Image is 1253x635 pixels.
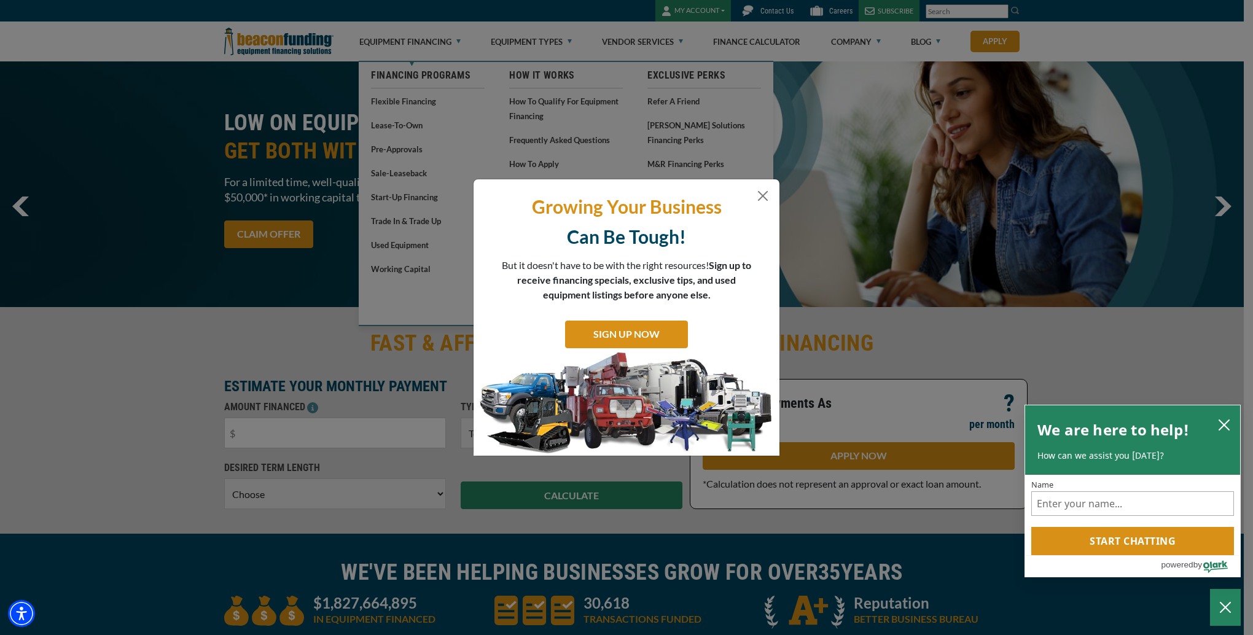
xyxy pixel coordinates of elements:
[1037,418,1189,442] h2: We are here to help!
[1031,491,1234,516] input: Name
[755,189,770,203] button: Close
[8,600,35,627] div: Accessibility Menu
[517,259,751,300] span: Sign up to receive financing specials, exclusive tips, and used equipment listings before anyone ...
[1031,481,1234,489] label: Name
[1161,557,1193,572] span: powered
[474,351,779,456] img: subscribe-modal.jpg
[565,321,688,348] a: SIGN UP NOW
[1193,557,1202,572] span: by
[1210,589,1241,626] button: Close Chatbox
[501,258,752,302] p: But it doesn't have to be with the right resources!
[1214,416,1234,433] button: close chatbox
[1037,450,1228,462] p: How can we assist you [DATE]?
[1031,527,1234,555] button: Start chatting
[483,225,770,249] p: Can Be Tough!
[483,195,770,219] p: Growing Your Business
[1161,556,1240,577] a: Powered by Olark
[1025,405,1241,578] div: olark chatbox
